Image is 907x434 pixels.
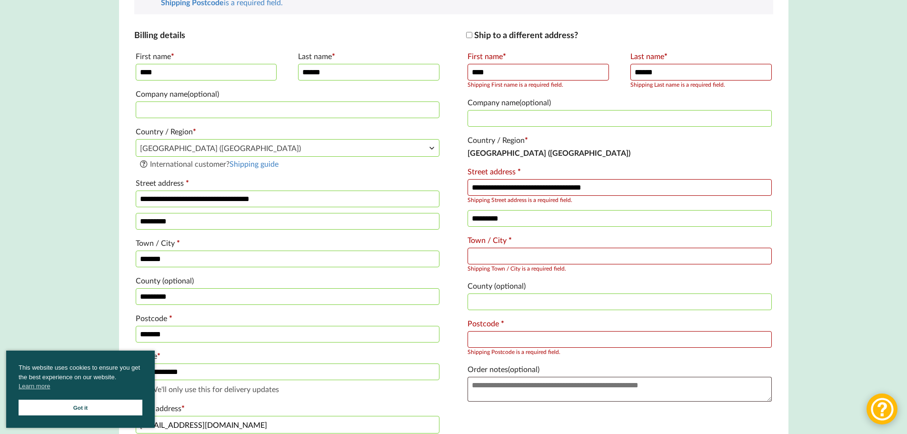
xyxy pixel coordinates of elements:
span: (optional) [494,281,526,290]
div: We'll only use this for delivery updates [140,384,436,395]
span: (optional) [188,89,219,98]
label: County [136,273,439,288]
p: Shipping Town / City is a required field. [468,264,771,273]
label: First name [468,49,609,64]
span: Country / Region [136,139,439,157]
label: Email address [136,401,439,416]
span: This website uses cookies to ensure you get the best experience on our website. [19,363,142,394]
span: United Kingdom (UK) [136,140,439,156]
span: (optional) [508,364,539,373]
label: Last name [298,49,439,64]
span: (optional) [162,276,194,285]
label: Street address [136,175,439,191]
div: cookieconsent [6,351,155,428]
label: Last name [630,49,772,64]
p: Shipping Last name is a required field. [630,81,772,89]
span: Ship to a different address? [474,30,578,40]
strong: [GEOGRAPHIC_DATA] ([GEOGRAPHIC_DATA]) [468,148,630,157]
h3: Billing details [134,30,441,40]
input: Ship to a different address? [466,32,472,38]
label: Town / City [136,235,439,251]
a: Got it cookie [19,400,142,415]
label: First name [136,49,277,64]
div: International customer? [140,159,436,170]
label: Town / City [468,232,771,248]
label: Company name [468,95,771,110]
label: Postcode [136,311,439,326]
label: Country / Region [136,124,439,139]
label: Postcode [468,316,771,331]
label: Company name [136,86,439,101]
a: cookies - Learn more [19,382,50,391]
a: Shipping guide [229,159,279,168]
p: Shipping Street address is a required field. [468,196,771,204]
label: Order notes [468,362,771,377]
label: Phone [136,348,439,363]
p: Shipping Postcode is a required field. [468,348,771,356]
label: Country / Region [468,132,771,148]
label: County [468,278,771,293]
span: (optional) [519,98,551,107]
label: Street address [468,164,771,179]
p: Shipping First name is a required field. [468,81,609,89]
